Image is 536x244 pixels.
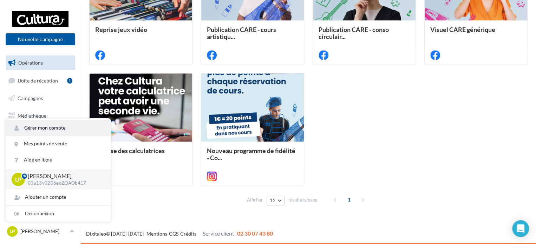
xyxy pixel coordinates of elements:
[95,147,165,154] span: Reprise des calculatrices
[430,26,495,33] span: Visuel CARE générique
[319,26,389,40] span: Publication CARE - conso circulair...
[4,55,77,70] a: Opérations
[95,26,147,33] span: Reprise jeux vidéo
[288,197,318,203] span: résultats/page
[247,197,263,203] span: Afficher
[6,152,111,168] a: Aide en ligne
[18,77,58,83] span: Boîte de réception
[67,78,72,84] div: 1
[20,228,67,235] p: [PERSON_NAME]
[267,196,285,205] button: 12
[86,231,106,237] a: Digitaleo
[270,198,276,203] span: 12
[4,126,77,141] a: Calendrier
[4,91,77,106] a: Campagnes
[86,231,273,237] span: © [DATE]-[DATE] - - -
[237,230,273,237] span: 02 30 07 43 80
[207,26,276,40] span: Publication CARE - cours artistiqu...
[6,225,75,238] a: LP [PERSON_NAME]
[180,231,196,237] a: Crédits
[203,230,234,237] span: Service client
[6,120,111,136] a: Gérer mon compte
[6,136,111,152] a: Mes points de vente
[207,147,295,161] span: Nouveau programme de fidélité - Co...
[344,194,355,205] span: 1
[146,231,167,237] a: Mentions
[6,33,75,45] button: Nouvelle campagne
[169,231,178,237] a: CGS
[18,113,46,119] span: Médiathèque
[9,228,15,235] span: LP
[28,180,99,186] p: 00u13y0206eoZQAOb417
[4,108,77,123] a: Médiathèque
[18,95,43,101] span: Campagnes
[6,189,111,205] div: Ajouter un compte
[6,206,111,222] div: Déconnexion
[512,220,529,237] div: Open Intercom Messenger
[18,60,43,66] span: Opérations
[15,175,21,183] span: LP
[28,172,99,180] p: [PERSON_NAME]
[4,73,77,88] a: Boîte de réception1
